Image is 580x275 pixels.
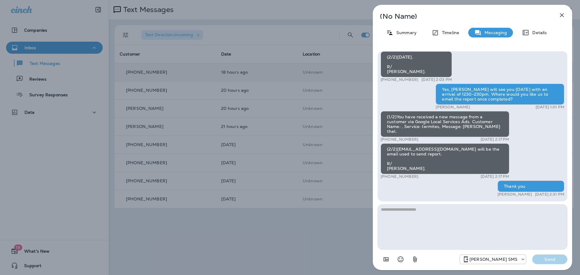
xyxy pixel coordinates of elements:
div: +1 (757) 760-3335 [460,256,526,263]
p: [PERSON_NAME] [498,192,532,197]
p: Details [529,30,547,35]
p: [PHONE_NUMBER] [381,77,418,82]
p: [PHONE_NUMBER] [381,174,418,179]
p: [DATE] 2:31 PM [535,192,564,197]
p: [PERSON_NAME] SMS [469,257,517,262]
p: (No Name) [380,14,545,19]
div: (2/2)[EMAIL_ADDRESS][DOMAIN_NAME] will be the email used to send report. R/ [PERSON_NAME]. [381,143,509,174]
button: Select an emoji [395,253,407,265]
p: [PHONE_NUMBER] [381,137,418,142]
p: [DATE] 1:01 PM [536,105,564,110]
button: Add in a premade template [380,253,392,265]
p: Summary [393,30,417,35]
p: [PERSON_NAME] [436,105,470,110]
p: [DATE] 2:03 PM [421,77,452,82]
div: (1/2)You have received a new message from a customer via Google Local Services Ads. Customer Name... [381,111,509,137]
div: Yes, [PERSON_NAME] will see you [DATE] with an arrival of 1230-230pm. Where would you like us to ... [436,84,564,105]
p: Timeline [439,30,459,35]
p: [DATE] 2:17 PM [481,137,509,142]
div: (2/2)[DATE]. R/ [PERSON_NAME]. [381,51,452,77]
p: [DATE] 2:17 PM [481,174,509,179]
p: Messaging [482,30,507,35]
div: Thank you [498,181,564,192]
